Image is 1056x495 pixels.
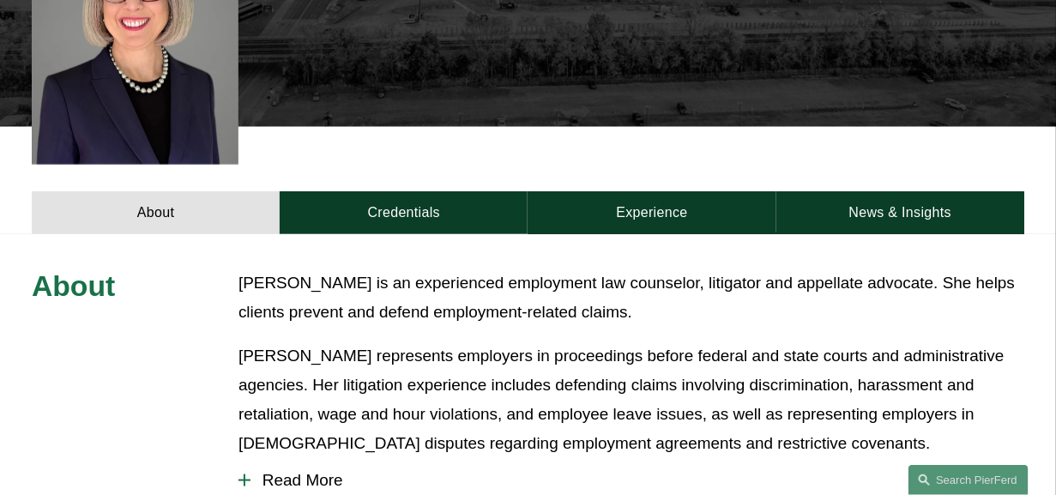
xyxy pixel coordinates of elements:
a: Credentials [280,191,528,234]
span: About [32,269,115,302]
a: News & Insights [776,191,1024,234]
p: [PERSON_NAME] represents employers in proceedings before federal and state courts and administrat... [238,341,1024,459]
a: Experience [528,191,775,234]
span: Read More [250,471,1024,490]
a: Search this site [908,465,1029,495]
p: [PERSON_NAME] is an experienced employment law counselor, litigator and appellate advocate. She h... [238,269,1024,327]
a: About [32,191,280,234]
